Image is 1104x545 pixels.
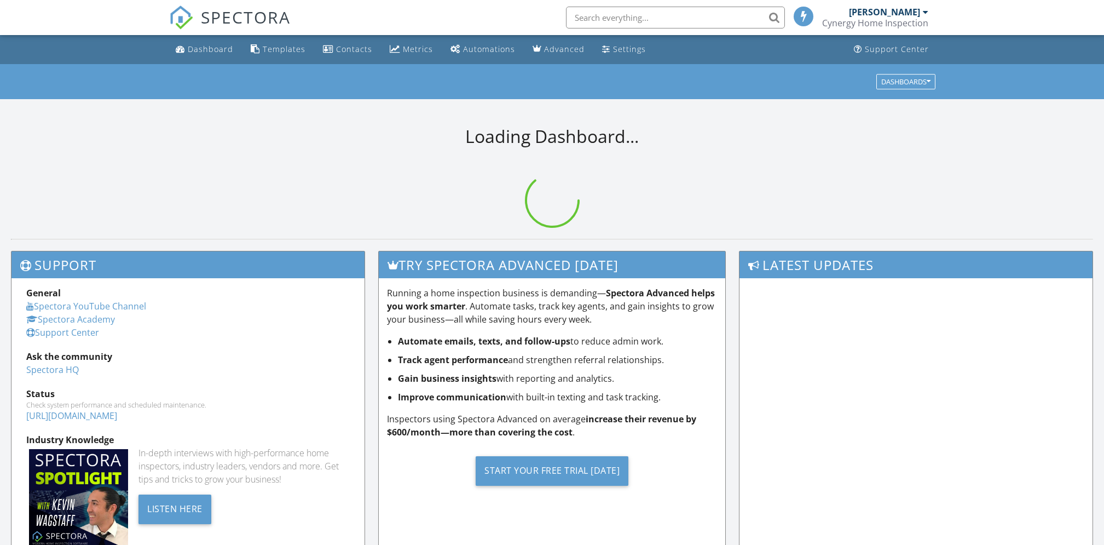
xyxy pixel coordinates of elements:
[385,39,437,60] a: Metrics
[398,354,508,366] strong: Track agent performance
[739,251,1093,278] h3: Latest Updates
[822,18,928,28] div: Cynergy Home Inspection
[528,39,589,60] a: Advanced
[26,300,146,312] a: Spectora YouTube Channel
[246,39,310,60] a: Templates
[188,44,233,54] div: Dashboard
[138,446,350,486] div: In-depth interviews with high-performance home inspectors, industry leaders, vendors and more. Ge...
[26,387,350,400] div: Status
[171,39,238,60] a: Dashboard
[169,5,193,30] img: The Best Home Inspection Software - Spectora
[336,44,372,54] div: Contacts
[201,5,291,28] span: SPECTORA
[26,350,350,363] div: Ask the community
[881,78,930,85] div: Dashboards
[876,74,935,89] button: Dashboards
[398,335,570,347] strong: Automate emails, texts, and follow-ups
[138,495,211,524] div: Listen Here
[476,456,628,486] div: Start Your Free Trial [DATE]
[865,44,929,54] div: Support Center
[138,502,211,514] a: Listen Here
[387,412,717,439] p: Inspectors using Spectora Advanced on average .
[387,413,696,438] strong: increase their revenue by $600/month—more than covering the cost
[598,39,650,60] a: Settings
[566,7,785,28] input: Search everything...
[26,400,350,409] div: Check system performance and scheduled maintenance.
[26,410,117,422] a: [URL][DOMAIN_NAME]
[26,364,79,376] a: Spectora HQ
[319,39,377,60] a: Contacts
[398,391,506,403] strong: Improve communication
[849,39,933,60] a: Support Center
[387,448,717,494] a: Start Your Free Trial [DATE]
[398,391,717,404] li: with built-in texting and task tracking.
[26,313,115,325] a: Spectora Academy
[11,251,365,278] h3: Support
[387,286,717,326] p: Running a home inspection business is demanding— . Automate tasks, track key agents, and gain ins...
[613,44,646,54] div: Settings
[26,433,350,446] div: Industry Knowledge
[403,44,433,54] div: Metrics
[398,372,496,385] strong: Gain business insights
[398,335,717,348] li: to reduce admin work.
[26,287,61,299] strong: General
[379,251,725,278] h3: Try spectora advanced [DATE]
[26,326,99,339] a: Support Center
[398,353,717,366] li: and strengthen referral relationships.
[544,44,585,54] div: Advanced
[849,7,920,18] div: [PERSON_NAME]
[169,15,291,38] a: SPECTORA
[463,44,515,54] div: Automations
[263,44,305,54] div: Templates
[387,287,715,312] strong: Spectora Advanced helps you work smarter
[398,372,717,385] li: with reporting and analytics.
[446,39,519,60] a: Automations (Basic)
